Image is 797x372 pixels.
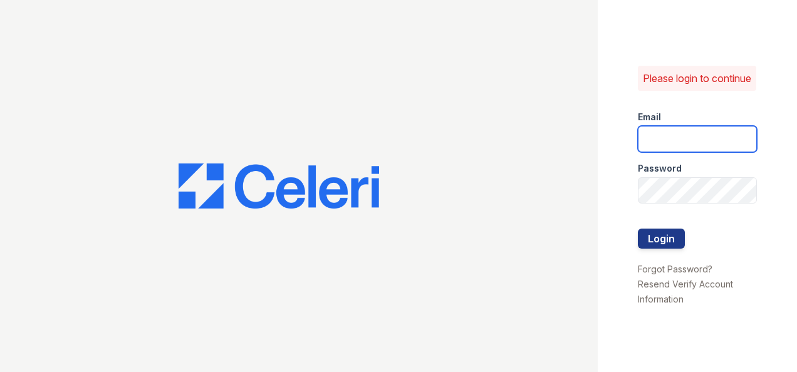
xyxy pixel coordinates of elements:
label: Password [638,162,682,175]
a: Forgot Password? [638,264,712,274]
img: CE_Logo_Blue-a8612792a0a2168367f1c8372b55b34899dd931a85d93a1a3d3e32e68fde9ad4.png [179,163,379,209]
button: Login [638,229,685,249]
p: Please login to continue [643,71,751,86]
a: Resend Verify Account Information [638,279,733,304]
keeper-lock: Open Keeper Popup [734,139,749,154]
label: Email [638,111,661,123]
